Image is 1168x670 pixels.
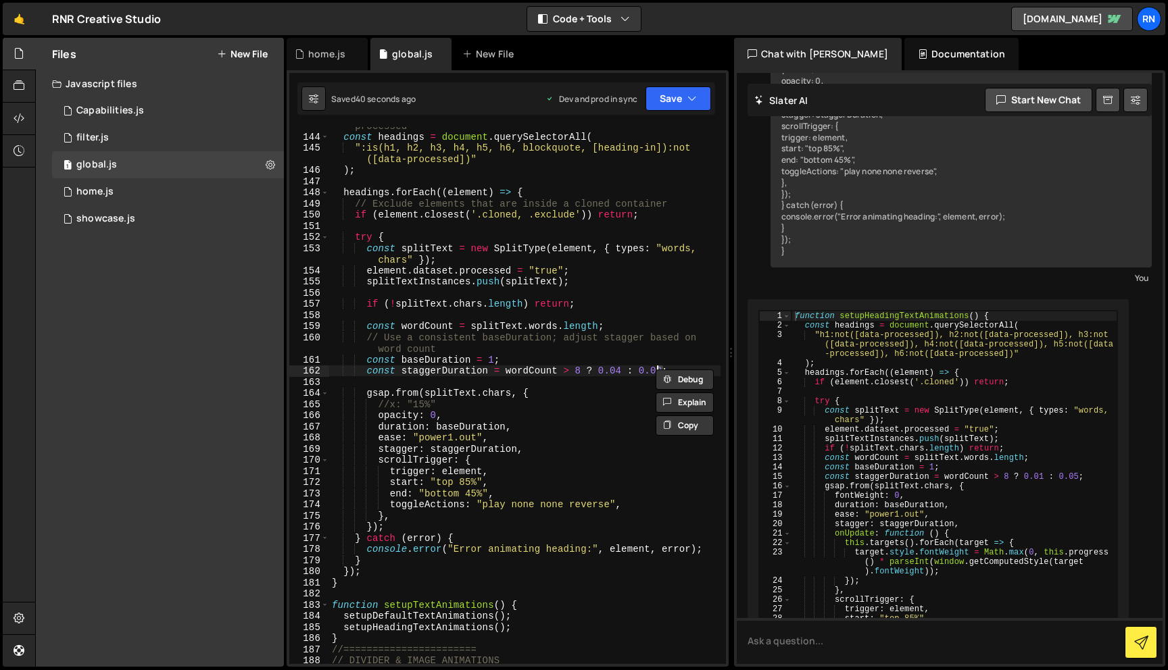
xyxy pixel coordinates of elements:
[217,49,268,59] button: New File
[289,577,329,589] div: 181
[76,132,109,144] div: filter.js
[76,213,135,225] div: showcase.js
[760,378,791,387] div: 6
[3,3,36,35] a: 🤙
[289,276,329,288] div: 155
[754,94,808,107] h2: Slater AI
[289,365,329,377] div: 162
[760,425,791,434] div: 10
[985,88,1092,112] button: Start new chat
[760,491,791,500] div: 17
[1137,7,1161,31] a: RN
[52,11,161,27] div: RNR Creative Studio
[289,399,329,411] div: 165
[289,432,329,444] div: 168
[760,548,791,576] div: 23
[289,165,329,176] div: 146
[289,466,329,478] div: 171
[527,7,641,31] button: Code + Tools
[760,519,791,529] div: 20
[289,310,329,321] div: 158
[289,499,329,511] div: 174
[760,576,791,586] div: 24
[392,47,433,61] div: global.js
[289,533,329,544] div: 177
[289,633,329,644] div: 186
[289,444,329,455] div: 169
[646,86,711,111] button: Save
[760,510,791,519] div: 19
[289,555,329,567] div: 179
[36,70,284,97] div: Javascript files
[1011,7,1133,31] a: [DOMAIN_NAME]
[656,369,714,390] button: Debug
[289,232,329,243] div: 152
[760,500,791,510] div: 18
[760,396,791,406] div: 8
[289,488,329,500] div: 173
[52,47,76,61] h2: Files
[760,434,791,444] div: 11
[289,588,329,600] div: 182
[760,586,791,595] div: 25
[52,178,284,205] div: 2785/4730.js
[760,453,791,463] div: 13
[289,455,329,466] div: 170
[760,330,791,359] div: 3
[289,600,329,611] div: 183
[76,159,117,171] div: global.js
[462,47,519,61] div: New File
[760,482,791,491] div: 16
[52,124,284,151] div: 2785/35735.js
[760,604,791,614] div: 27
[289,611,329,622] div: 184
[356,93,416,105] div: 40 seconds ago
[760,406,791,425] div: 9
[760,614,791,623] div: 28
[289,521,329,533] div: 176
[545,93,637,105] div: Dev and prod in sync
[289,544,329,555] div: 178
[760,368,791,378] div: 5
[76,105,144,117] div: Capabilities.js
[760,311,791,321] div: 1
[308,47,345,61] div: home.js
[289,377,329,388] div: 163
[760,359,791,368] div: 4
[734,38,902,70] div: Chat with [PERSON_NAME]
[289,421,329,433] div: 167
[64,161,72,172] span: 1
[760,472,791,482] div: 15
[289,199,329,210] div: 149
[289,321,329,332] div: 159
[760,387,791,396] div: 7
[289,388,329,399] div: 164
[289,209,329,221] div: 150
[760,595,791,604] div: 26
[760,321,791,330] div: 2
[760,538,791,548] div: 22
[760,444,791,453] div: 12
[289,511,329,522] div: 175
[289,143,329,165] div: 145
[52,97,284,124] div: 2785/32613.js
[289,221,329,232] div: 151
[289,299,329,310] div: 157
[656,392,714,413] button: Explain
[289,477,329,488] div: 172
[289,132,329,143] div: 144
[289,410,329,421] div: 166
[289,288,329,299] div: 156
[774,271,1148,285] div: You
[289,265,329,277] div: 154
[760,463,791,472] div: 14
[656,415,714,436] button: Copy
[289,644,329,656] div: 187
[289,243,329,265] div: 153
[331,93,416,105] div: Saved
[76,186,114,198] div: home.js
[289,622,329,634] div: 185
[289,176,329,188] div: 147
[289,655,329,667] div: 188
[289,355,329,366] div: 161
